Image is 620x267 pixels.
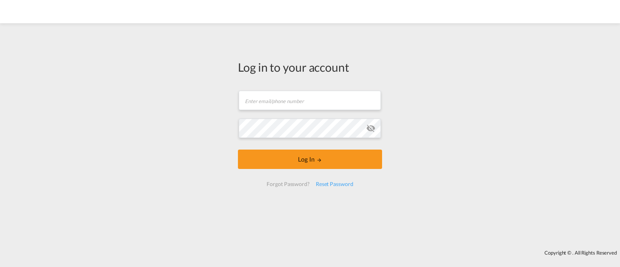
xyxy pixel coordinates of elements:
div: Log in to your account [238,59,382,75]
button: LOGIN [238,150,382,169]
div: Forgot Password? [263,177,312,191]
md-icon: icon-eye-off [366,124,375,133]
input: Enter email/phone number [239,91,381,110]
div: Reset Password [313,177,356,191]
